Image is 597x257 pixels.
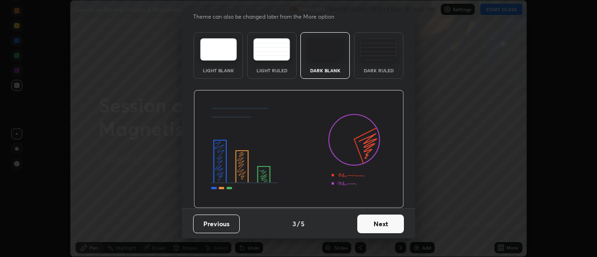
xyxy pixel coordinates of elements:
h4: 5 [301,219,305,229]
button: Next [357,215,404,233]
img: lightRuledTheme.5fabf969.svg [253,38,290,61]
img: lightTheme.e5ed3b09.svg [200,38,237,61]
div: Dark Ruled [360,68,397,73]
h4: / [297,219,300,229]
p: Theme can also be changed later from the More option [193,13,344,21]
img: darkRuledTheme.de295e13.svg [360,38,397,61]
div: Light Blank [200,68,237,73]
div: Light Ruled [253,68,291,73]
h4: 3 [292,219,296,229]
img: darkTheme.f0cc69e5.svg [307,38,344,61]
div: Dark Blank [306,68,344,73]
img: darkThemeBanner.d06ce4a2.svg [194,90,404,208]
button: Previous [193,215,240,233]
